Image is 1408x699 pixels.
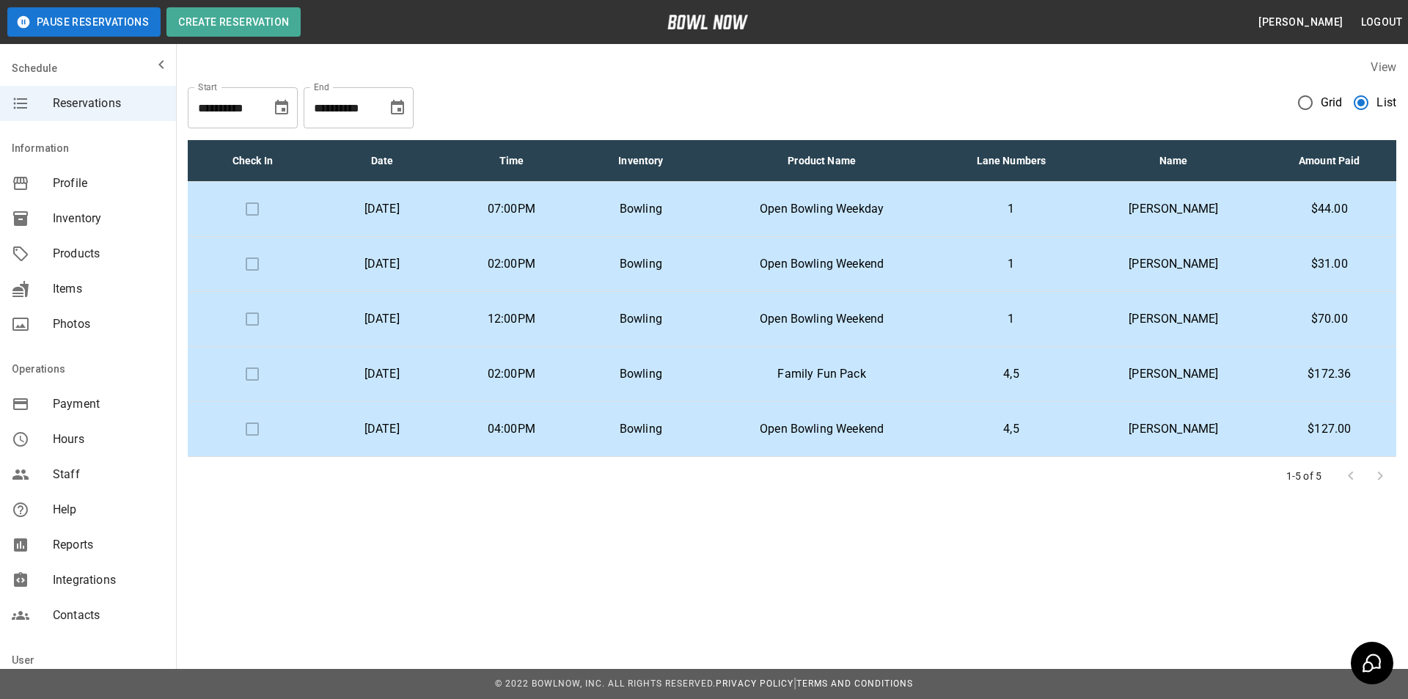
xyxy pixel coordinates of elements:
[716,678,793,689] a: Privacy Policy
[588,420,694,438] p: Bowling
[53,607,164,624] span: Contacts
[717,365,926,383] p: Family Fun Pack
[1096,365,1251,383] p: [PERSON_NAME]
[447,140,576,182] th: Time
[1371,60,1396,74] label: View
[188,140,318,182] th: Check In
[53,280,164,298] span: Items
[1275,365,1385,383] p: $172.36
[1096,200,1251,218] p: [PERSON_NAME]
[7,7,161,37] button: Pause Reservations
[53,466,164,483] span: Staff
[588,310,694,328] p: Bowling
[950,200,1073,218] p: 1
[166,7,301,37] button: Create Reservation
[717,200,926,218] p: Open Bowling Weekday
[588,365,694,383] p: Bowling
[458,420,565,438] p: 04:00PM
[1321,94,1343,111] span: Grid
[1275,420,1385,438] p: $127.00
[705,140,938,182] th: Product Name
[588,200,694,218] p: Bowling
[717,420,926,438] p: Open Bowling Weekend
[53,210,164,227] span: Inventory
[1376,94,1396,111] span: List
[950,365,1073,383] p: 4,5
[1096,255,1251,273] p: [PERSON_NAME]
[318,140,447,182] th: Date
[950,420,1073,438] p: 4,5
[458,310,565,328] p: 12:00PM
[1275,255,1385,273] p: $31.00
[1286,469,1321,483] p: 1-5 of 5
[53,536,164,554] span: Reports
[53,395,164,413] span: Payment
[667,15,748,29] img: logo
[329,365,436,383] p: [DATE]
[1096,420,1251,438] p: [PERSON_NAME]
[588,255,694,273] p: Bowling
[717,310,926,328] p: Open Bowling Weekend
[1355,9,1408,36] button: Logout
[1085,140,1263,182] th: Name
[938,140,1085,182] th: Lane Numbers
[1096,310,1251,328] p: [PERSON_NAME]
[458,255,565,273] p: 02:00PM
[53,501,164,519] span: Help
[950,310,1073,328] p: 1
[329,200,436,218] p: [DATE]
[495,678,716,689] span: © 2022 BowlNow, Inc. All Rights Reserved.
[53,95,164,112] span: Reservations
[1263,140,1396,182] th: Amount Paid
[458,365,565,383] p: 02:00PM
[950,255,1073,273] p: 1
[53,245,164,263] span: Products
[1275,310,1385,328] p: $70.00
[576,140,706,182] th: Inventory
[1275,200,1385,218] p: $44.00
[458,200,565,218] p: 07:00PM
[53,571,164,589] span: Integrations
[1253,9,1349,36] button: [PERSON_NAME]
[53,175,164,192] span: Profile
[329,420,436,438] p: [DATE]
[329,310,436,328] p: [DATE]
[796,678,913,689] a: Terms and Conditions
[267,93,296,122] button: Choose date, selected date is Aug 27, 2025
[53,431,164,448] span: Hours
[329,255,436,273] p: [DATE]
[717,255,926,273] p: Open Bowling Weekend
[53,315,164,333] span: Photos
[383,93,412,122] button: Choose date, selected date is Aug 31, 2025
